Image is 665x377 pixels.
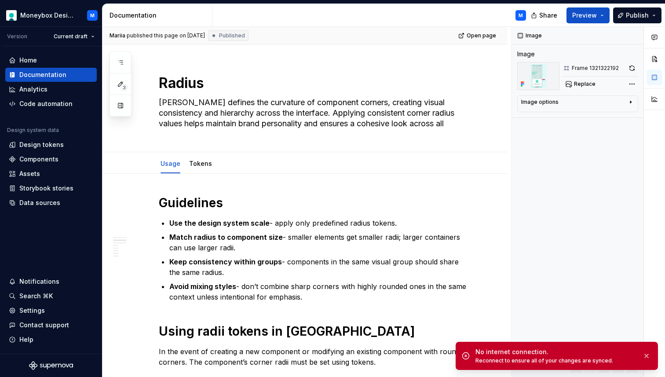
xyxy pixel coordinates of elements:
a: Design tokens [5,138,97,152]
div: Moneybox Design System [20,11,77,20]
div: Data sources [19,198,60,207]
div: Code automation [19,99,73,108]
button: Image options [521,99,634,109]
h1: Guidelines [159,195,472,211]
div: Tokens [186,154,216,172]
a: Assets [5,167,97,181]
div: No internet connection. [475,348,636,356]
div: Frame 1321322192 [572,65,619,72]
div: Notifications [19,277,59,286]
div: Reconnect to ensure all of your changes are synced. [475,357,636,364]
a: Data sources [5,196,97,210]
a: Storybook stories [5,181,97,195]
span: Open page [467,32,496,39]
button: Replace [563,78,599,90]
strong: Match radius to component size [169,233,283,242]
div: Documentation [19,70,66,79]
button: Contact support [5,318,97,332]
button: Search ⌘K [5,289,97,303]
a: Code automation [5,97,97,111]
div: M [519,12,523,19]
button: Current draft [50,30,99,43]
a: Documentation [5,68,97,82]
a: Open page [456,29,500,42]
textarea: [PERSON_NAME] defines the curvature of component corners, creating visual consistency and hierarc... [157,95,470,131]
a: Components [5,152,97,166]
button: Preview [566,7,610,23]
span: Current draft [54,33,88,40]
button: Moneybox Design SystemM [2,6,100,25]
h1: Using radii tokens in [GEOGRAPHIC_DATA] [159,323,472,339]
a: Analytics [5,82,97,96]
span: 3 [121,84,128,91]
div: Documentation [110,11,208,20]
a: Tokens [189,160,212,167]
strong: Use the design system scale [169,219,270,227]
img: 6c9480e8-9575-4fb0-8cdb-02d3e59b942d.png [517,62,559,90]
div: M [90,12,95,19]
button: Help [5,333,97,347]
a: Usage [161,160,180,167]
img: aaee4efe-5bc9-4d60-937c-58f5afe44131.png [6,10,17,21]
p: - don’t combine sharp corners with highly rounded ones in the same context unless intentional for... [169,281,472,302]
a: Home [5,53,97,67]
div: Assets [19,169,40,178]
svg: Supernova Logo [29,361,73,370]
p: In the event of creating a new component or modifying an existing component with rounded corners.... [159,346,472,367]
div: Analytics [19,85,47,94]
div: Home [19,56,37,65]
div: Version [7,33,27,40]
p: - apply only predefined radius tokens. [169,218,472,228]
div: Components [19,155,58,164]
div: Contact support [19,321,69,329]
span: Replace [574,81,596,88]
span: Mariia [110,32,125,39]
div: Settings [19,306,45,315]
span: Publish [626,11,649,20]
div: Search ⌘K [19,292,53,300]
div: Storybook stories [19,184,73,193]
div: Usage [157,154,184,172]
div: Design tokens [19,140,64,149]
a: Settings [5,304,97,318]
span: Preview [572,11,597,20]
strong: Avoid mixing styles [169,282,236,291]
strong: Keep consistency within groups [169,257,282,266]
button: Share [526,7,563,23]
div: Image options [521,99,559,106]
div: Help [19,335,33,344]
p: - smaller elements get smaller radii; larger containers can use larger radii. [169,232,472,253]
button: Publish [613,7,661,23]
textarea: Radius [157,73,470,94]
button: Notifications [5,275,97,289]
span: Share [539,11,557,20]
p: - components in the same visual group should share the same radius. [169,256,472,278]
div: published this page on [DATE] [127,32,205,39]
span: Published [219,32,245,39]
div: Image [517,50,535,59]
div: Design system data [7,127,59,134]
